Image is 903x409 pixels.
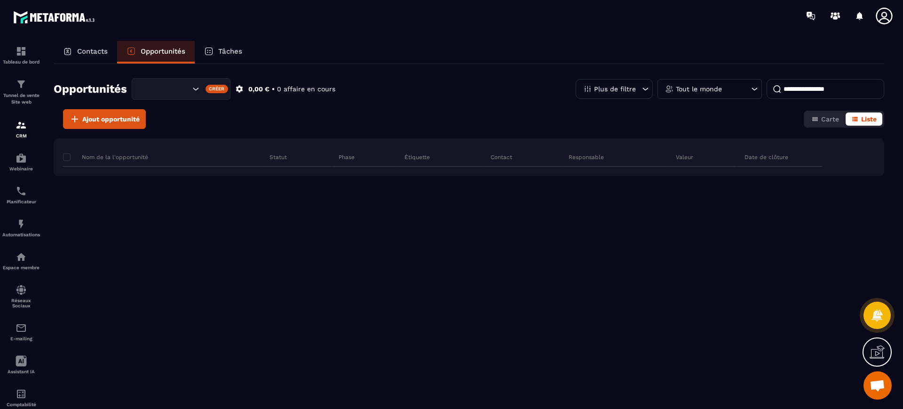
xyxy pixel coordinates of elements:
[195,41,252,64] a: Tâches
[2,277,40,315] a: social-networksocial-networkRéseaux Sociaux
[63,153,148,161] p: Nom de la l'opportunité
[846,112,882,126] button: Liste
[141,47,185,56] p: Opportunités
[54,41,117,64] a: Contacts
[861,115,877,123] span: Liste
[2,265,40,270] p: Espace membre
[491,153,512,161] p: Contact
[2,178,40,211] a: schedulerschedulerPlanificateur
[140,84,190,94] input: Search for option
[569,153,604,161] p: Responsable
[2,369,40,374] p: Assistant IA
[117,41,195,64] a: Opportunités
[272,85,275,94] p: •
[2,145,40,178] a: automationsautomationsWebinaire
[63,109,146,129] button: Ajout opportunité
[2,298,40,308] p: Réseaux Sociaux
[54,80,127,98] h2: Opportunités
[2,133,40,138] p: CRM
[206,85,229,93] div: Créer
[16,218,27,230] img: automations
[16,152,27,164] img: automations
[339,153,355,161] p: Phase
[16,120,27,131] img: formation
[2,166,40,171] p: Webinaire
[2,211,40,244] a: automationsautomationsAutomatisations
[594,86,636,92] p: Plus de filtre
[16,251,27,263] img: automations
[277,85,335,94] p: 0 affaire en cours
[16,322,27,334] img: email
[806,112,845,126] button: Carte
[16,388,27,400] img: accountant
[16,46,27,57] img: formation
[2,112,40,145] a: formationformationCRM
[16,185,27,197] img: scheduler
[404,153,430,161] p: Étiquette
[2,39,40,72] a: formationformationTableau de bord
[16,79,27,90] img: formation
[2,199,40,204] p: Planificateur
[745,153,788,161] p: Date de clôture
[248,85,269,94] p: 0,00 €
[2,59,40,64] p: Tableau de bord
[2,348,40,381] a: Assistant IA
[863,371,892,400] div: Ouvrir le chat
[269,153,287,161] p: Statut
[676,153,693,161] p: Valeur
[13,8,98,26] img: logo
[2,315,40,348] a: emailemailE-mailing
[77,47,108,56] p: Contacts
[2,244,40,277] a: automationsautomationsEspace membre
[2,232,40,237] p: Automatisations
[2,336,40,341] p: E-mailing
[676,86,722,92] p: Tout le monde
[821,115,839,123] span: Carte
[2,92,40,105] p: Tunnel de vente Site web
[82,114,140,124] span: Ajout opportunité
[2,72,40,112] a: formationformationTunnel de vente Site web
[132,78,230,100] div: Search for option
[218,47,242,56] p: Tâches
[2,402,40,407] p: Comptabilité
[16,284,27,296] img: social-network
